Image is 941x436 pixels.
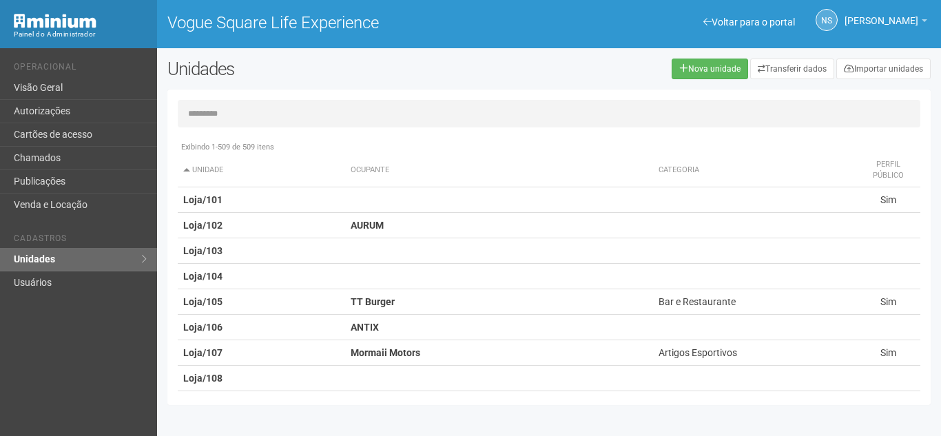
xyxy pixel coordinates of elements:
[816,9,838,31] a: NS
[351,296,395,307] strong: TT Burger
[14,28,147,41] div: Painel do Administrador
[167,59,473,79] h2: Unidades
[183,245,223,256] strong: Loja/103
[178,141,920,154] div: Exibindo 1-509 de 509 itens
[653,289,857,315] td: Bar e Restaurante
[183,322,223,333] strong: Loja/106
[750,59,834,79] a: Transferir dados
[178,154,346,187] th: Unidade: activate to sort column descending
[183,194,223,205] strong: Loja/101
[351,322,379,333] strong: ANTIX
[14,233,147,248] li: Cadastros
[653,340,857,366] td: Artigos Esportivos
[880,194,896,205] span: Sim
[845,17,927,28] a: [PERSON_NAME]
[345,154,653,187] th: Ocupante: activate to sort column ascending
[183,347,223,358] strong: Loja/107
[653,154,857,187] th: Categoria: activate to sort column ascending
[183,373,223,384] strong: Loja/108
[14,14,96,28] img: Minium
[703,17,795,28] a: Voltar para o portal
[183,220,223,231] strong: Loja/102
[351,220,384,231] strong: AURUM
[836,59,931,79] a: Importar unidades
[856,154,920,187] th: Perfil público: activate to sort column ascending
[351,347,420,358] strong: Mormaii Motors
[167,14,539,32] h1: Vogue Square Life Experience
[880,347,896,358] span: Sim
[14,62,147,76] li: Operacional
[880,296,896,307] span: Sim
[672,59,748,79] a: Nova unidade
[183,296,223,307] strong: Loja/105
[845,2,918,26] span: Nicolle Silva
[183,271,223,282] strong: Loja/104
